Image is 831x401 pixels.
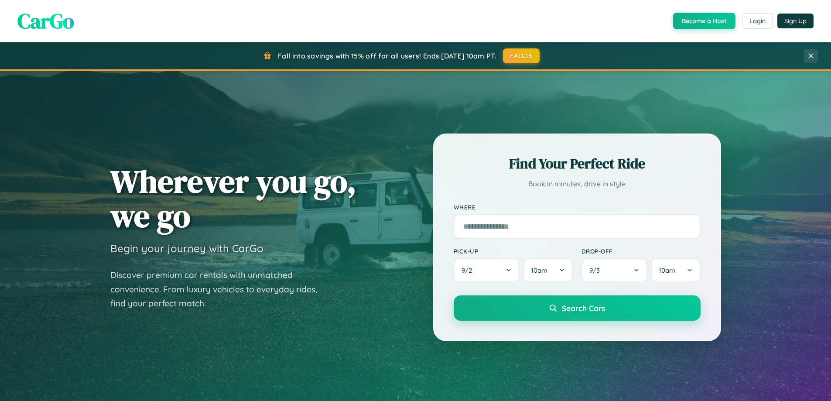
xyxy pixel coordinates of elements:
[454,203,701,211] label: Where
[531,266,547,274] span: 10am
[651,258,700,282] button: 10am
[17,7,74,35] span: CarGo
[110,268,328,311] p: Discover premium car rentals with unmatched convenience. From luxury vehicles to everyday rides, ...
[278,51,496,60] span: Fall into savings with 15% off for all users! Ends [DATE] 10am PT.
[673,13,735,29] button: Become a Host
[777,14,814,28] button: Sign Up
[523,258,572,282] button: 10am
[454,247,573,255] label: Pick-up
[454,258,520,282] button: 9/2
[589,266,604,274] span: 9 / 3
[562,303,605,313] span: Search Cars
[110,164,356,233] h1: Wherever you go, we go
[462,266,476,274] span: 9 / 2
[659,266,675,274] span: 10am
[110,242,263,255] h3: Begin your journey with CarGo
[454,178,701,190] p: Book in minutes, drive in style
[581,247,701,255] label: Drop-off
[503,48,540,63] button: FALL15
[742,13,773,29] button: Login
[454,154,701,173] h2: Find Your Perfect Ride
[454,295,701,321] button: Search Cars
[581,258,648,282] button: 9/3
